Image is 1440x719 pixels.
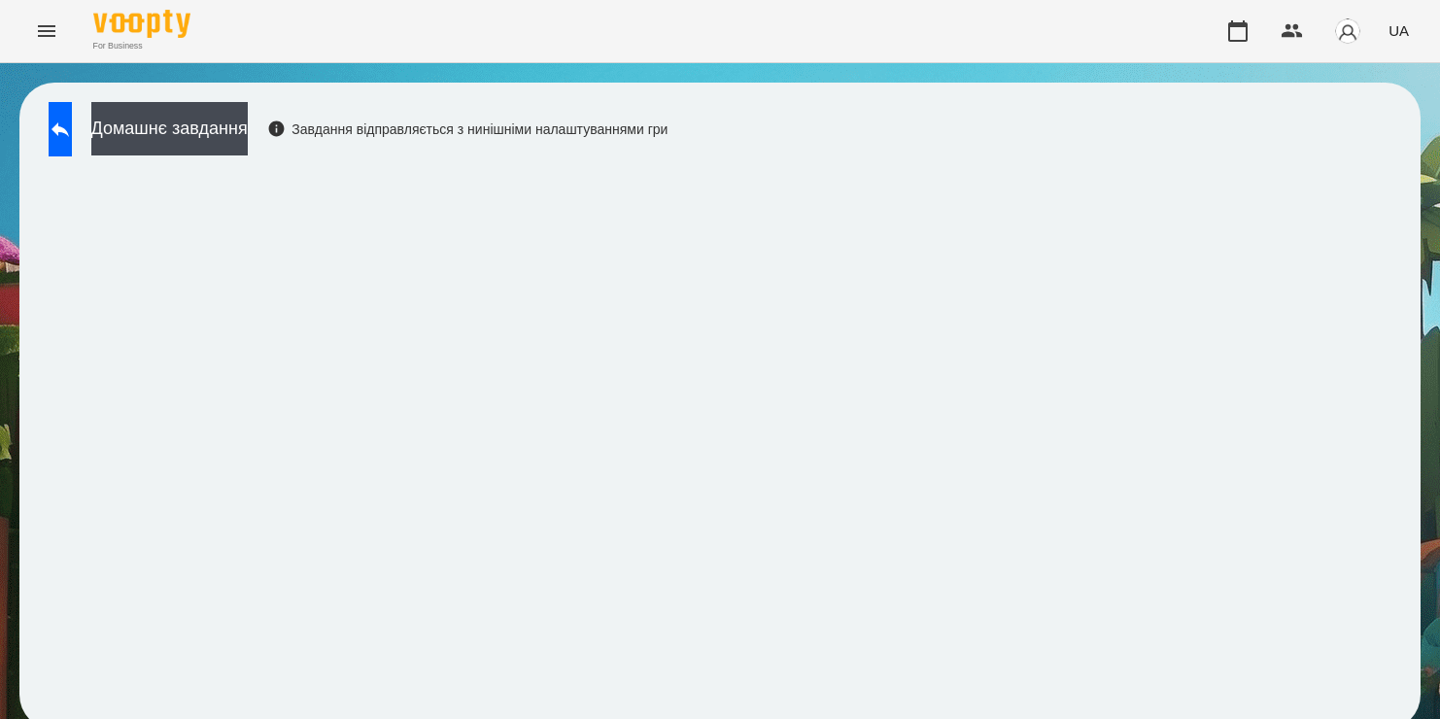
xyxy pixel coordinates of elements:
[91,102,248,155] button: Домашнє завдання
[93,10,190,38] img: Voopty Logo
[1334,17,1361,45] img: avatar_s.png
[93,40,190,52] span: For Business
[23,8,70,54] button: Menu
[267,120,669,139] div: Завдання відправляється з нинішніми налаштуваннями гри
[1389,20,1409,41] span: UA
[1381,13,1417,49] button: UA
